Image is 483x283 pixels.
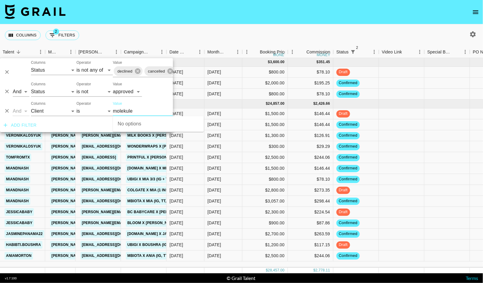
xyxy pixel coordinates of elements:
[242,67,288,78] div: $800.00
[50,186,149,194] a: [PERSON_NAME][EMAIL_ADDRESS][DOMAIN_NAME]
[80,197,148,205] a: [EMAIL_ADDRESS][DOMAIN_NAME]
[225,48,233,56] button: Sort
[80,132,211,139] a: [PERSON_NAME][EMAIL_ADDRESS][PERSON_NAME][DOMAIN_NAME]
[288,218,333,229] div: $87.86
[336,253,360,259] span: confirmed
[5,241,42,249] a: habibti.boushra
[113,116,204,132] div: No options
[208,132,221,138] div: Sep '25
[402,48,410,56] button: Sort
[336,133,360,138] span: confirmed
[170,253,183,259] div: 18/08/2025
[50,241,149,249] a: [PERSON_NAME][EMAIL_ADDRESS][DOMAIN_NAME]
[48,46,58,58] div: Manager
[76,46,121,58] div: Booker
[50,143,149,150] a: [PERSON_NAME][EMAIL_ADDRESS][DOMAIN_NAME]
[382,46,402,58] div: Video Link
[50,154,149,161] a: [PERSON_NAME][EMAIL_ADDRESS][DOMAIN_NAME]
[370,47,379,56] button: Menu
[114,68,136,75] span: declined
[266,268,268,273] div: $
[288,185,333,196] div: $273.35
[144,68,169,75] span: cancelled
[288,163,333,174] div: $146.44
[208,46,225,58] div: Month Due
[170,198,183,204] div: 18/08/2025
[45,46,76,58] div: Manager
[126,208,231,216] a: Bc Babycare x [PERSON_NAME] (IG, Story, IG Post)
[288,141,333,152] div: $29.29
[149,48,157,56] button: Sort
[114,66,143,76] div: declined
[5,154,31,161] a: tomfromtx
[50,219,149,227] a: [PERSON_NAME][EMAIL_ADDRESS][DOMAIN_NAME]
[227,275,256,281] div: © Grail Talent
[288,108,333,119] div: $146.44
[126,143,209,150] a: WonderWraps x [PERSON_NAME] (TT, IG)
[349,48,357,56] button: Show filters
[208,143,221,149] div: Sep '25
[208,176,221,182] div: Sep '25
[208,198,221,204] div: Sep '25
[336,198,360,204] span: confirmed
[126,165,192,172] a: [DOMAIN_NAME] x Mia (1 IG Reel)
[170,46,187,58] div: Date Created
[336,209,350,215] span: draft
[2,68,12,77] button: Delete
[126,241,200,249] a: Ubigi x Boushra (IG + TT, 3 Stories)
[195,47,204,56] button: Menu
[50,165,149,172] a: [PERSON_NAME][EMAIL_ADDRESS][DOMAIN_NAME]
[14,48,23,56] button: Sort
[288,130,333,141] div: $126.91
[80,219,179,227] a: [PERSON_NAME][EMAIL_ADDRESS][DOMAIN_NAME]
[2,107,12,116] button: Delete
[170,80,183,86] div: 10/07/2025
[466,275,478,281] a: Terms
[5,176,30,183] a: miandnash
[76,60,91,65] label: Operator
[80,208,211,216] a: [PERSON_NAME][EMAIL_ADDRESS][PERSON_NAME][DOMAIN_NAME]
[31,60,46,65] label: Columns
[121,46,167,58] div: Campaign (Type)
[306,46,330,58] div: Commission
[288,240,333,251] div: $117.15
[1,120,39,131] button: Add filter
[79,46,103,58] div: [PERSON_NAME]
[208,209,221,215] div: Sep '25
[242,89,288,100] div: $800.00
[242,163,288,174] div: $1,500.00
[336,144,360,149] span: confirmed
[461,47,470,56] button: Menu
[242,251,288,261] div: $2,500.00
[233,47,242,56] button: Menu
[36,47,45,56] button: Menu
[5,186,30,194] a: miandnash
[336,165,360,171] span: confirmed
[170,209,183,215] div: 11/08/2025
[80,143,148,150] a: [EMAIL_ADDRESS][DOMAIN_NAME]
[5,208,34,216] a: jessicababy
[242,119,288,130] div: $1,500.00
[5,30,41,40] button: Select columns
[126,132,222,139] a: Milk Books x [PERSON_NAME] (1 Reel + Story)
[208,187,221,193] div: Sep '25
[170,242,183,248] div: 23/07/2025
[242,229,288,240] div: $2,700.00
[242,78,288,89] div: $2,000.00
[113,60,122,65] label: Value
[242,240,288,251] div: $1,200.00
[470,6,482,18] button: open drawer
[242,207,288,218] div: $2,300.00
[208,91,221,97] div: Jun '25
[317,60,319,65] div: $
[5,230,44,238] a: jasminepanama22
[319,60,330,65] div: 351.45
[126,176,194,183] a: Ubigi x Mia 3/3 (IG + TT, 3 Stories)
[336,111,350,117] span: draft
[5,4,66,19] img: Grail Talent
[424,46,470,58] div: Special Booking Type
[76,82,91,87] label: Operator
[288,89,333,100] div: $78.10
[316,101,330,106] div: 2,426.66
[208,220,221,226] div: Sep '25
